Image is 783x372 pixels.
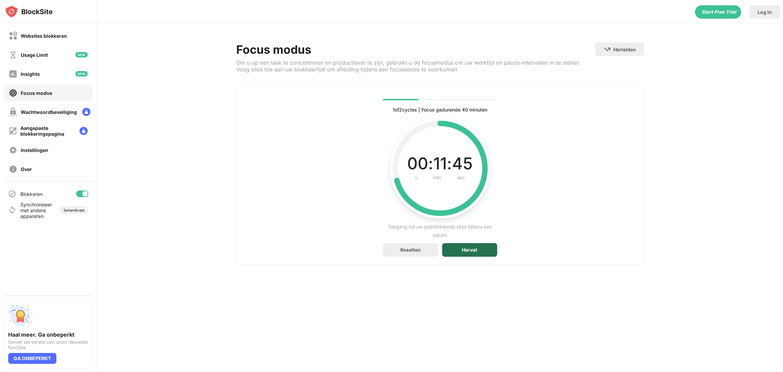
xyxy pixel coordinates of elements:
[8,206,16,214] img: sync-icon.svg
[8,190,16,198] img: blocking-icon.svg
[75,52,88,57] img: new-icon.svg
[457,173,465,182] div: sec
[9,70,17,78] img: insights-off.svg
[21,166,32,172] div: Over
[21,71,40,77] div: Insights
[452,154,473,173] div: 45
[447,154,452,173] div: :
[21,90,52,96] div: Focus modus
[9,51,17,59] img: time-usage-off.svg
[433,173,441,182] div: min
[613,47,636,52] div: Herleiden
[80,127,88,135] img: lock-menu.svg
[9,108,17,116] img: password-protection-off.svg
[8,339,88,350] div: Geniet als eerste van onze nieuwste functies
[387,223,493,239] div: Toegang tot uw geblokkeerde sites tijdens een pauze
[236,59,595,73] div: Om u op een taak te concentreren en productiever te zijn, gebruikt u de focusmodus om uw werktijd...
[9,127,17,135] img: customize-block-page-off.svg
[20,191,42,197] div: Blokkeren
[400,247,421,253] div: Resetten
[21,147,48,153] div: Instellingen
[9,32,17,40] img: block-off.svg
[9,165,17,173] img: about-off.svg
[9,146,17,154] img: settings-off.svg
[8,353,56,364] div: GA ONBEPERKT
[5,5,53,18] img: logo-blocksite.svg
[21,109,77,115] div: Wachtwoordbeveiliging
[8,331,88,338] div: Haal meer. Ga onbeperkt
[21,33,67,39] div: Websites blokkeren
[9,89,17,97] img: focus-on.svg
[236,43,595,56] div: Focus modus
[21,52,48,58] div: Usage Limit
[433,154,447,173] div: 11
[428,154,433,173] div: :
[75,71,88,77] img: new-icon.svg
[20,202,55,219] div: Synchroniseer met andere apparaten
[758,9,772,15] div: Log in
[415,173,418,182] div: u
[82,108,90,116] img: lock-menu.svg
[8,304,33,328] img: push-unlimited.svg
[20,125,74,137] div: Aangepaste blokkeringspagina
[695,5,741,19] div: animation
[64,208,84,212] div: Gehandicapt
[462,247,477,253] div: Hervat
[407,154,428,173] div: 00
[393,106,487,114] div: 1 of 2 cycles | Focus gedurende 40 minuten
